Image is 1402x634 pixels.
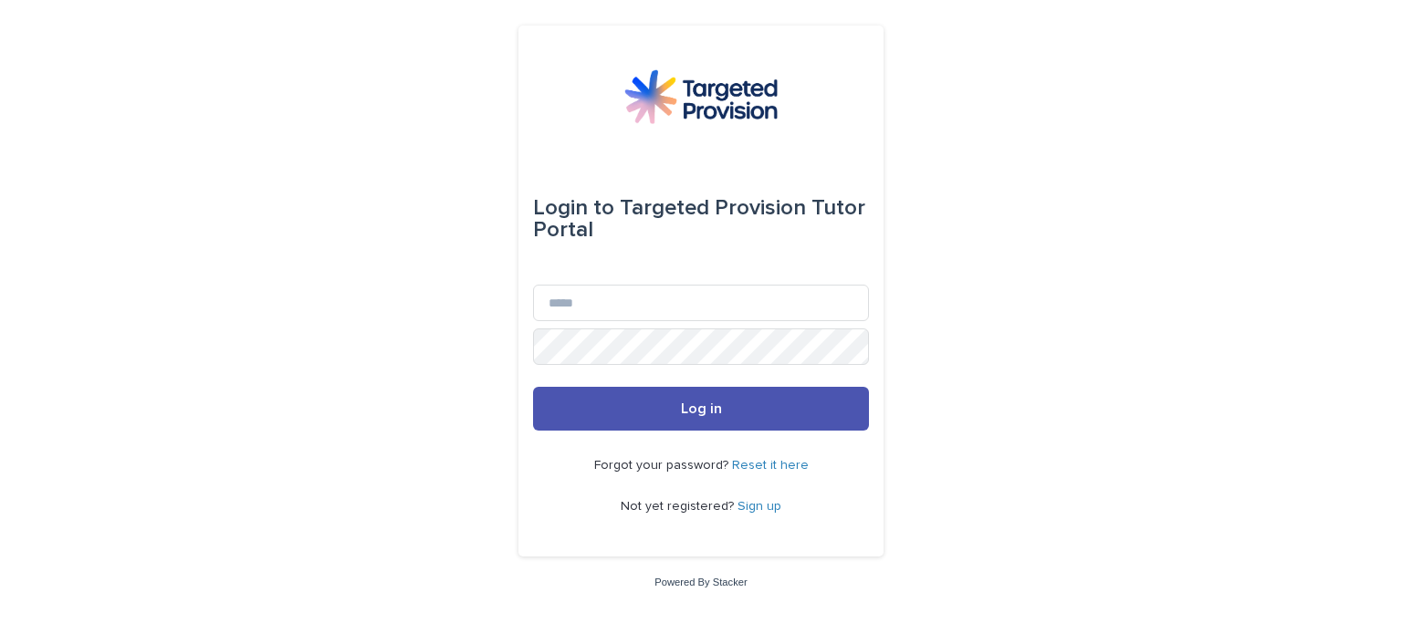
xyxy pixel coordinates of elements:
[732,459,809,472] a: Reset it here
[594,459,732,472] span: Forgot your password?
[624,69,778,124] img: M5nRWzHhSzIhMunXDL62
[533,182,869,255] div: Targeted Provision Tutor Portal
[621,500,738,513] span: Not yet registered?
[738,500,781,513] a: Sign up
[654,577,747,587] a: Powered By Stacker
[533,387,869,431] button: Log in
[681,401,722,416] span: Log in
[533,197,614,219] span: Login to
